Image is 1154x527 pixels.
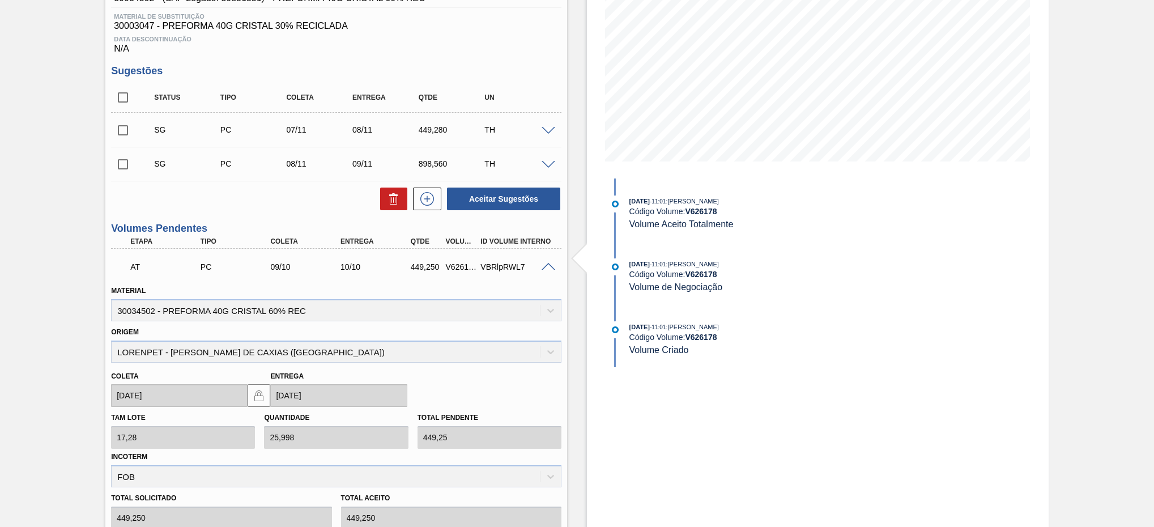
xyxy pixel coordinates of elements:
div: Id Volume Interno [478,237,556,245]
label: Material [111,287,146,295]
div: Código Volume: [629,207,898,216]
label: Total pendente [418,414,478,422]
span: [DATE] [629,324,650,330]
span: : [PERSON_NAME] [666,324,719,330]
div: Tipo [198,237,276,245]
div: Qtde [416,93,490,101]
label: Total Aceito [341,490,561,507]
img: atual [612,201,619,207]
span: 30003047 - PREFORMA 40G CRISTAL 30% RECICLADA [114,21,559,31]
div: 07/11/2025 [283,125,357,134]
div: Entrega [350,93,424,101]
label: Entrega [270,372,304,380]
div: 449,250 [408,262,445,271]
label: Incoterm [111,453,147,461]
span: - 11:01 [650,261,666,267]
strong: V 626178 [685,270,717,279]
span: Volume Criado [629,345,689,355]
div: 08/11/2025 [350,125,424,134]
input: dd/mm/yyyy [270,384,407,407]
div: Pedido de Compra [218,125,292,134]
span: Data Descontinuação [114,36,559,42]
p: AT [130,262,203,271]
span: [DATE] [629,261,650,267]
div: Qtde [408,237,445,245]
span: : [PERSON_NAME] [666,198,719,205]
div: VBRlpRWL7 [478,262,556,271]
div: 08/11/2025 [283,159,357,168]
div: Excluir Sugestões [374,188,407,210]
span: - 11:01 [650,198,666,205]
button: Aceitar Sugestões [447,188,560,210]
span: Material de Substituição [114,13,559,20]
div: Status [151,93,225,101]
label: Quantidade [264,414,309,422]
label: Total Solicitado [111,490,331,507]
div: 449,280 [416,125,490,134]
div: 898,560 [416,159,490,168]
img: atual [612,326,619,333]
span: [DATE] [629,198,650,205]
span: - 11:01 [650,324,666,330]
div: Nova sugestão [407,188,441,210]
h3: Volumes Pendentes [111,223,561,235]
label: Tam lote [111,414,145,422]
span: : [PERSON_NAME] [666,261,719,267]
button: locked [248,384,270,407]
div: Aguardando Informações de Transporte [127,254,206,279]
div: UN [482,93,556,101]
strong: V 626178 [685,207,717,216]
div: N/A [111,31,561,54]
div: Aceitar Sugestões [441,186,561,211]
h3: Sugestões [111,65,561,77]
div: Sugestão Criada [151,159,225,168]
div: 10/10/2025 [338,262,416,271]
div: Entrega [338,237,416,245]
div: Tipo [218,93,292,101]
div: Sugestão Criada [151,125,225,134]
span: Volume de Negociação [629,282,723,292]
input: dd/mm/yyyy [111,384,248,407]
div: Coleta [267,237,346,245]
label: Origem [111,328,139,336]
div: Código Volume: [629,333,898,342]
div: 09/10/2025 [267,262,346,271]
div: Volume Portal [443,237,480,245]
div: TH [482,125,556,134]
label: Coleta [111,372,138,380]
div: Pedido de Compra [198,262,276,271]
div: Código Volume: [629,270,898,279]
div: Etapa [127,237,206,245]
div: TH [482,159,556,168]
div: V626178 [443,262,480,271]
div: 09/11/2025 [350,159,424,168]
strong: V 626178 [685,333,717,342]
span: Volume Aceito Totalmente [629,219,734,229]
div: Coleta [283,93,357,101]
img: atual [612,263,619,270]
img: locked [252,389,266,402]
div: Pedido de Compra [218,159,292,168]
